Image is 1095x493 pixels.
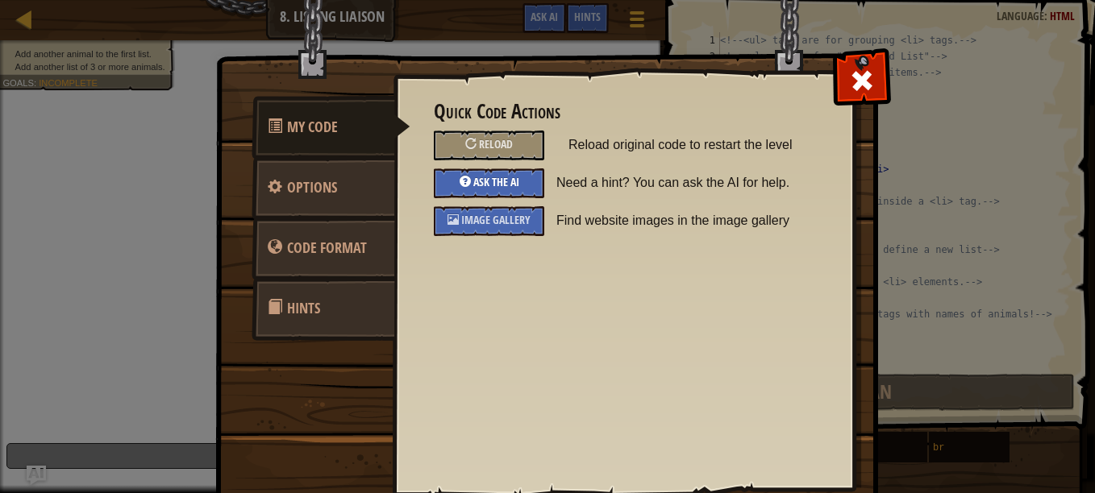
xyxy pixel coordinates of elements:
[556,206,826,235] span: Find website images in the image gallery
[479,136,513,151] span: Reload
[287,117,338,137] span: Quick Code Actions
[434,206,544,236] div: Image Gallery
[568,130,814,159] span: Reload original code to restart the level
[473,174,519,189] span: Ask the AI
[556,168,826,197] span: Need a hint? You can ask the AI for help.
[434,168,544,198] div: Ask the AI
[252,217,395,280] a: Code Format
[287,298,320,318] span: Hints
[434,101,814,122] h3: Quick Code Actions
[461,212,531,227] span: Image Gallery
[434,130,544,160] div: Reload original code to restart the level
[252,96,410,159] a: My Code
[287,177,337,197] span: Configure settings
[252,156,395,219] a: Options
[287,238,367,258] span: game_menu.change_language_caption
